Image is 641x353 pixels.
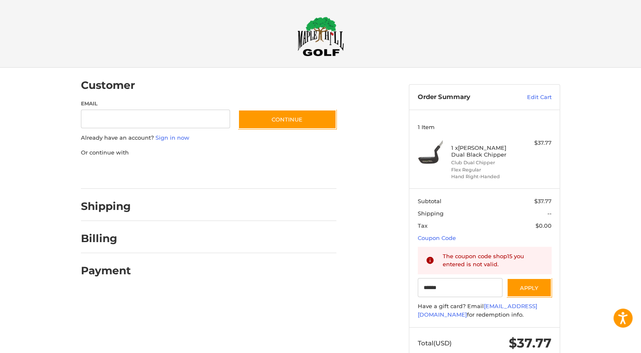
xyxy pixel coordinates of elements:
div: Have a gift card? Email for redemption info. [418,302,552,319]
span: Shipping [418,210,444,217]
a: Edit Cart [509,93,552,102]
li: Flex Regular [451,166,516,174]
div: $37.77 [518,139,552,147]
span: Total (USD) [418,339,452,347]
li: Hand Right-Handed [451,173,516,180]
iframe: Google Customer Reviews [571,330,641,353]
span: Subtotal [418,198,441,204]
h4: 1 x [PERSON_NAME] Dual Black Chipper [451,144,516,158]
span: -- [547,210,552,217]
p: Already have an account? [81,134,336,142]
div: The coupon code shop15 you entered is not valid. [443,252,544,269]
span: $37.77 [509,335,552,351]
h2: Billing [81,232,130,245]
label: Email [81,100,230,108]
button: Continue [238,110,336,129]
iframe: PayPal-paylater [150,165,214,180]
span: Tax [418,222,427,229]
input: Gift Certificate or Coupon Code [418,278,503,297]
p: Or continue with [81,149,336,157]
iframe: PayPal-paypal [78,165,142,180]
iframe: PayPal-venmo [222,165,286,180]
a: Coupon Code [418,234,456,241]
li: Club Dual Chipper [451,159,516,166]
h2: Payment [81,264,131,277]
h3: 1 Item [418,124,552,130]
span: $37.77 [534,198,552,204]
h2: Customer [81,79,135,92]
button: Apply [507,278,552,297]
span: $0.00 [536,222,552,229]
a: Sign in now [155,134,189,141]
a: [EMAIL_ADDRESS][DOMAIN_NAME] [418,303,537,318]
h3: Order Summary [418,93,509,102]
img: Maple Hill Golf [297,17,344,56]
h2: Shipping [81,200,131,213]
